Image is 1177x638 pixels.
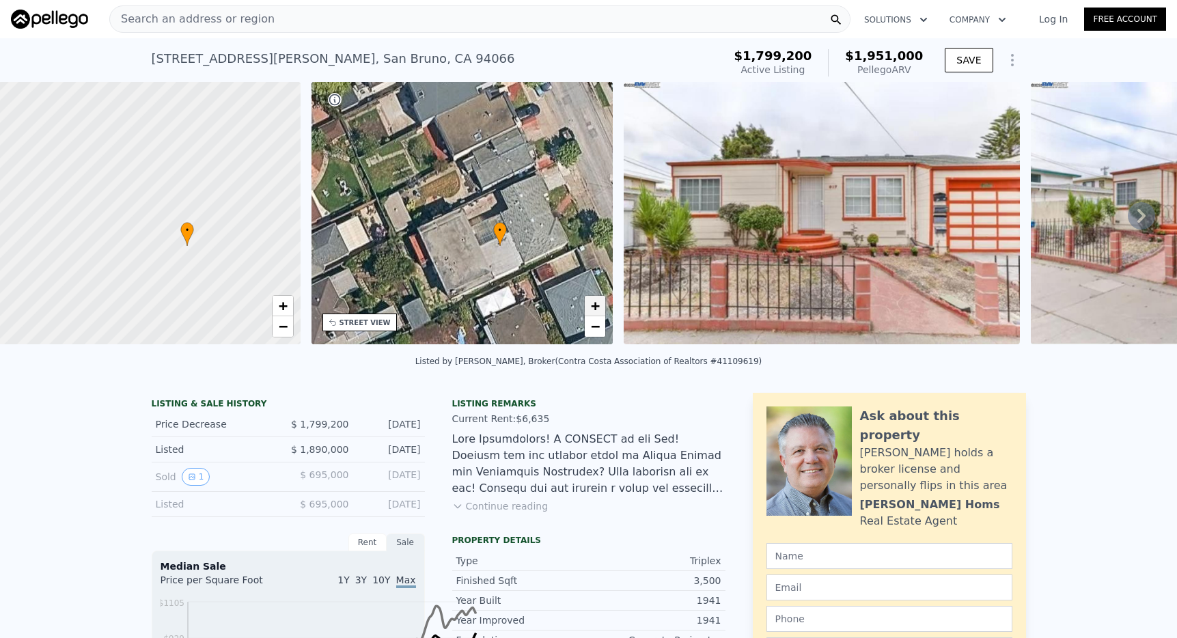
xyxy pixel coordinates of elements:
div: Listed by [PERSON_NAME], Broker (Contra Costa Association of Realtors #41109619) [415,357,762,366]
span: $ 1,890,000 [291,444,349,455]
div: [PERSON_NAME] holds a broker license and personally flips in this area [860,445,1012,494]
span: Active Listing [740,64,805,75]
span: + [591,297,600,314]
div: [DATE] [360,417,421,431]
div: Price Decrease [156,417,277,431]
a: Zoom in [273,296,293,316]
span: − [591,318,600,335]
div: 1941 [589,594,721,607]
span: − [278,318,287,335]
div: Rent [348,533,387,551]
a: Zoom out [273,316,293,337]
a: Zoom in [585,296,605,316]
div: Type [456,554,589,568]
div: LISTING & SALE HISTORY [152,398,425,412]
a: Free Account [1084,8,1166,31]
span: 1Y [337,574,349,585]
button: Show Options [999,46,1026,74]
div: STREET VIEW [340,318,391,328]
input: Email [766,574,1012,600]
div: Finished Sqft [456,574,589,587]
div: Listed [156,443,277,456]
div: Price per Square Foot [161,573,288,595]
div: Ask about this property [860,406,1012,445]
button: Company [939,8,1017,32]
div: Year Built [456,594,589,607]
span: $6,635 [516,413,549,424]
div: [DATE] [360,468,421,486]
a: Zoom out [585,316,605,337]
div: [DATE] [360,497,421,511]
div: Year Improved [456,613,589,627]
div: [PERSON_NAME] Homs [860,497,1000,513]
span: Search an address or region [110,11,275,27]
div: 1941 [589,613,721,627]
button: Solutions [853,8,939,32]
tspan: $1105 [158,598,184,608]
div: • [180,222,194,246]
span: Max [396,574,416,588]
div: Pellego ARV [845,63,923,77]
img: Pellego [11,10,88,29]
input: Name [766,543,1012,569]
div: [DATE] [360,443,421,456]
span: $ 695,000 [300,469,348,480]
div: Listing remarks [452,398,725,409]
div: Lore Ipsumdolors! A CONSECT ad eli Sed! Doeiusm tem inc utlabor etdol ma Aliqua Enimad min Veniam... [452,431,725,497]
span: $1,951,000 [845,48,923,63]
div: 3,500 [589,574,721,587]
span: 3Y [355,574,367,585]
span: • [493,224,507,236]
div: • [493,222,507,246]
input: Phone [766,606,1012,632]
span: • [180,224,194,236]
a: Log In [1023,12,1084,26]
div: [STREET_ADDRESS][PERSON_NAME] , San Bruno , CA 94066 [152,49,515,68]
div: Sold [156,468,277,486]
span: Current Rent: [452,413,516,424]
div: Triplex [589,554,721,568]
div: Median Sale [161,559,416,573]
div: Sale [387,533,425,551]
span: 10Y [372,574,390,585]
span: $ 1,799,200 [291,419,349,430]
button: View historical data [182,468,210,486]
span: + [278,297,287,314]
div: Listed [156,497,277,511]
div: Property details [452,535,725,546]
span: $1,799,200 [734,48,812,63]
button: SAVE [945,48,993,72]
span: $ 695,000 [300,499,348,510]
button: Continue reading [452,499,549,513]
div: Real Estate Agent [860,513,958,529]
img: Sale: 167596849 Parcel: 32306809 [624,82,1020,344]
